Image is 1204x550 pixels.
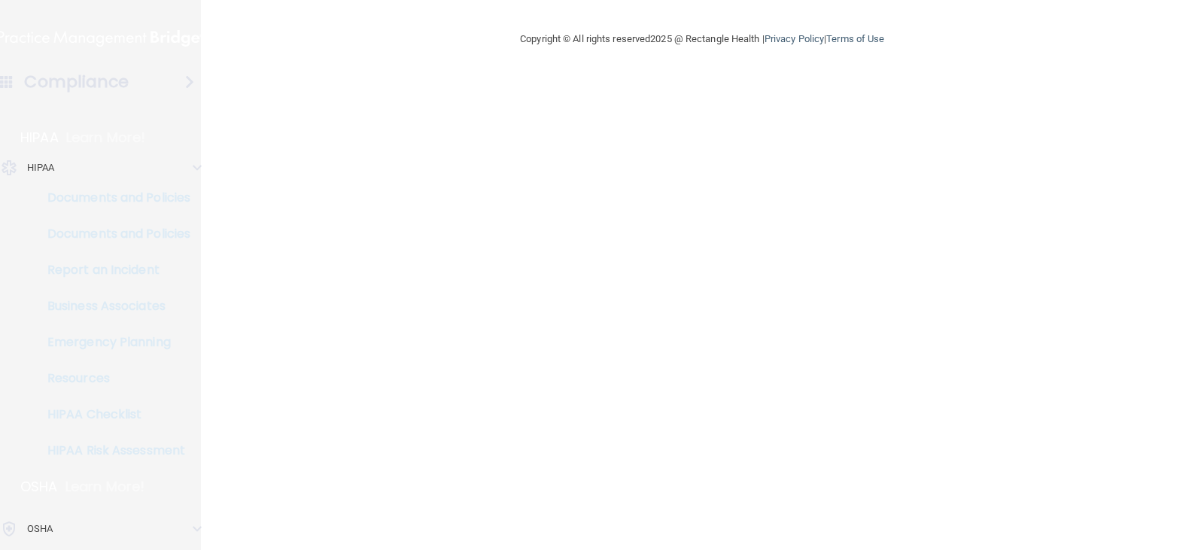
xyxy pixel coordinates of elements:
[10,443,215,458] p: HIPAA Risk Assessment
[826,33,884,44] a: Terms of Use
[765,33,824,44] a: Privacy Policy
[66,129,146,147] p: Learn More!
[27,159,55,177] p: HIPAA
[427,15,977,63] div: Copyright © All rights reserved 2025 @ Rectangle Health | |
[10,407,215,422] p: HIPAA Checklist
[27,520,53,538] p: OSHA
[65,478,145,496] p: Learn More!
[10,226,215,242] p: Documents and Policies
[10,371,215,386] p: Resources
[10,299,215,314] p: Business Associates
[24,71,129,93] h4: Compliance
[10,335,215,350] p: Emergency Planning
[20,129,59,147] p: HIPAA
[10,263,215,278] p: Report an Incident
[10,190,215,205] p: Documents and Policies
[20,478,58,496] p: OSHA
